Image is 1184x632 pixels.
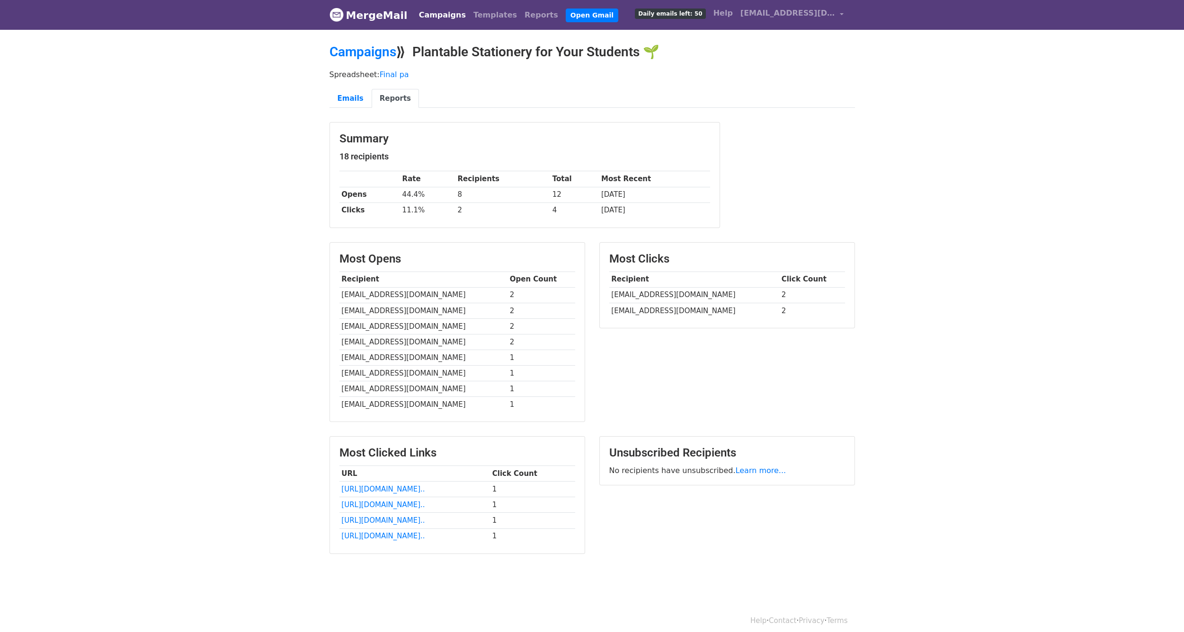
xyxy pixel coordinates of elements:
h3: Most Clicked Links [339,446,575,460]
th: Recipients [455,171,550,187]
a: MergeMail [329,5,408,25]
a: Campaigns [329,44,396,60]
td: [EMAIL_ADDRESS][DOMAIN_NAME] [339,381,507,397]
a: Reports [521,6,562,25]
td: [DATE] [599,187,710,202]
td: 1 [490,513,575,528]
td: 1 [490,497,575,513]
td: [DATE] [599,202,710,218]
td: 12 [550,187,599,202]
td: 1 [490,482,575,497]
td: 2 [507,287,575,303]
th: URL [339,466,490,482]
td: [EMAIL_ADDRESS][DOMAIN_NAME] [339,350,507,366]
p: No recipients have unsubscribed. [609,465,845,475]
td: 1 [507,350,575,366]
h3: Most Clicks [609,252,845,266]
p: Spreadsheet: [329,70,855,79]
td: [EMAIL_ADDRESS][DOMAIN_NAME] [339,334,507,350]
th: Recipient [609,272,779,287]
td: 2 [507,318,575,334]
td: [EMAIL_ADDRESS][DOMAIN_NAME] [609,303,779,318]
th: Most Recent [599,171,710,187]
th: Total [550,171,599,187]
td: [EMAIL_ADDRESS][DOMAIN_NAME] [339,287,507,303]
td: 2 [779,303,845,318]
a: Learn more... [736,466,786,475]
a: Final pa [380,70,409,79]
a: Help [750,616,766,625]
th: Clicks [339,202,400,218]
a: Open Gmail [566,9,618,22]
h5: 18 recipients [339,151,710,162]
td: [EMAIL_ADDRESS][DOMAIN_NAME] [339,366,507,381]
h3: Unsubscribed Recipients [609,446,845,460]
a: [EMAIL_ADDRESS][DOMAIN_NAME] [737,4,847,26]
td: 4 [550,202,599,218]
td: 1 [507,381,575,397]
td: 2 [507,303,575,318]
a: Daily emails left: 50 [631,4,709,23]
a: [URL][DOMAIN_NAME].. [341,500,425,509]
h3: Most Opens [339,252,575,266]
td: 2 [507,334,575,350]
span: Daily emails left: 50 [635,9,705,19]
a: [URL][DOMAIN_NAME].. [341,516,425,525]
a: Contact [769,616,796,625]
h2: ⟫ Plantable Stationery for Your Students 🌱 [329,44,855,60]
td: 1 [490,528,575,544]
a: [URL][DOMAIN_NAME].. [341,485,425,493]
span: [EMAIL_ADDRESS][DOMAIN_NAME] [740,8,835,19]
td: [EMAIL_ADDRESS][DOMAIN_NAME] [339,397,507,413]
td: 8 [455,187,550,202]
a: Terms [827,616,847,625]
td: [EMAIL_ADDRESS][DOMAIN_NAME] [339,318,507,334]
th: Rate [400,171,455,187]
td: 44.4% [400,187,455,202]
a: Campaigns [415,6,470,25]
td: 11.1% [400,202,455,218]
th: Click Count [779,272,845,287]
td: 1 [507,397,575,413]
th: Click Count [490,466,575,482]
h3: Summary [339,132,710,146]
th: Recipient [339,272,507,287]
td: 2 [455,202,550,218]
a: Emails [329,89,372,108]
th: Open Count [507,272,575,287]
a: Reports [372,89,419,108]
th: Opens [339,187,400,202]
td: 2 [779,287,845,303]
a: [URL][DOMAIN_NAME].. [341,532,425,540]
img: MergeMail logo [329,8,344,22]
td: [EMAIL_ADDRESS][DOMAIN_NAME] [609,287,779,303]
a: Templates [470,6,521,25]
a: Help [710,4,737,23]
td: 1 [507,366,575,381]
a: Privacy [799,616,824,625]
td: [EMAIL_ADDRESS][DOMAIN_NAME] [339,303,507,318]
